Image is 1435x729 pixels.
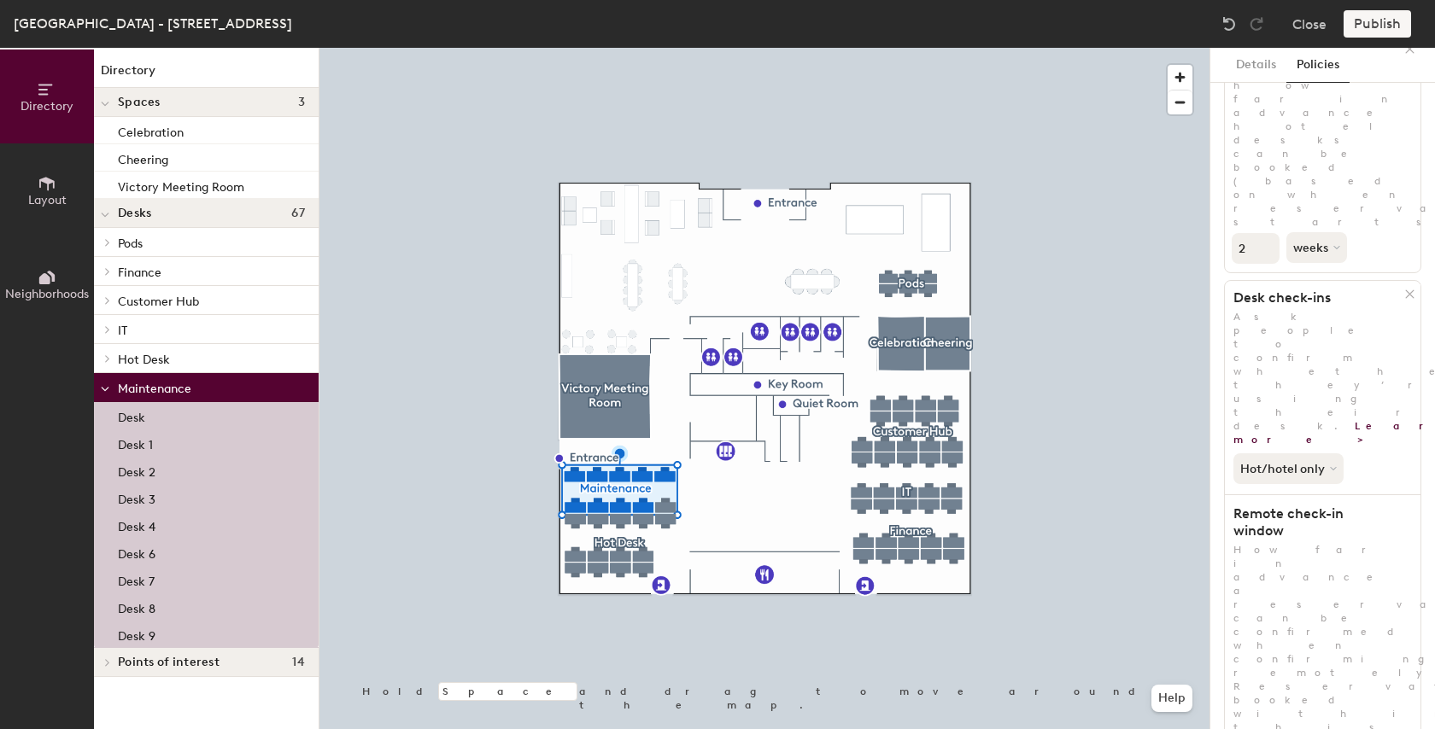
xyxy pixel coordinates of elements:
[118,597,155,616] p: Desk 8
[118,382,191,396] span: Maintenance
[118,542,155,562] p: Desk 6
[1226,48,1286,83] button: Details
[118,624,155,644] p: Desk 9
[298,96,305,109] span: 3
[118,148,168,167] p: Cheering
[118,460,155,480] p: Desk 2
[1248,15,1265,32] img: Redo
[291,207,305,220] span: 67
[1225,289,1405,306] h1: Desk check-ins
[1286,232,1347,263] button: weeks
[118,433,153,452] p: Desk 1
[118,515,155,534] p: Desk 4
[118,353,170,367] span: Hot Desk
[5,287,89,301] span: Neighborhoods
[1225,505,1405,539] h1: Remote check-in window
[118,569,155,589] p: Desk 7
[14,13,292,34] div: [GEOGRAPHIC_DATA] - [STREET_ADDRESS]
[292,656,305,669] span: 14
[1151,685,1192,712] button: Help
[118,96,161,109] span: Spaces
[1221,15,1238,32] img: Undo
[118,487,155,507] p: Desk 3
[118,324,127,338] span: IT
[118,236,143,251] span: Pods
[94,61,319,88] h1: Directory
[118,207,151,220] span: Desks
[28,193,67,207] span: Layout
[20,99,73,114] span: Directory
[118,120,184,140] p: Celebration
[1286,48,1350,83] button: Policies
[118,175,244,195] p: Victory Meeting Room
[118,656,220,669] span: Points of interest
[118,295,199,309] span: Customer Hub
[118,265,161,280] span: Finance
[118,405,145,425] p: Desk
[1233,453,1344,484] button: Hot/hotel only
[1225,65,1420,229] p: Restrict how far in advance hotel desks can be booked (based on when reservation starts).
[1292,10,1327,38] button: Close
